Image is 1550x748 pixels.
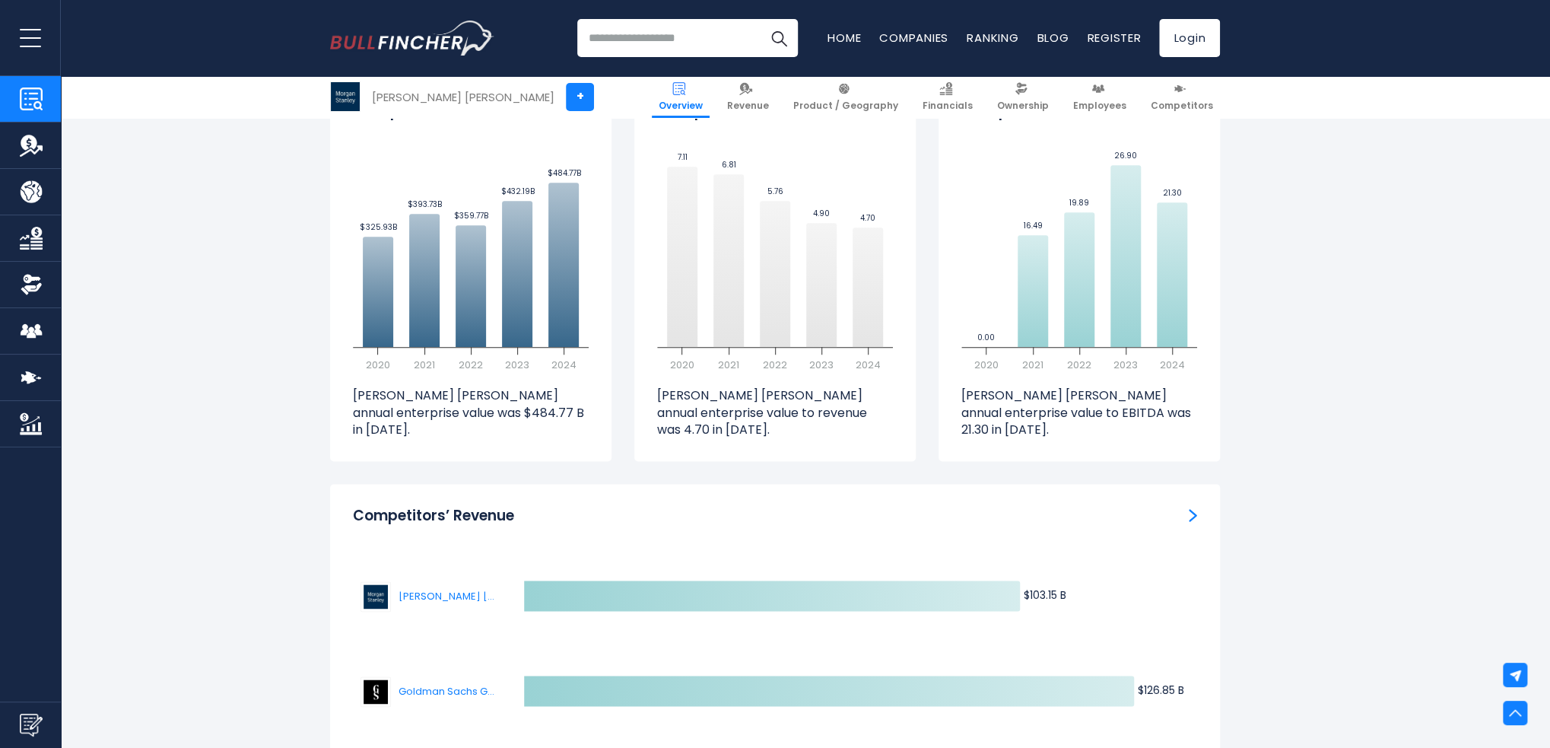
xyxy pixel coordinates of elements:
button: [PERSON_NAME] [PERSON_NAME] [361,581,497,612]
span: Revenue [727,100,769,112]
text: 0.00 [977,332,995,343]
h3: Enterprise value to EBITDA [961,103,1151,122]
text: 2024 [1160,358,1185,372]
span: Overview [659,100,703,112]
text: 2020 [366,358,390,372]
text: 21.30 [1163,187,1182,199]
h3: Enterprise value [353,103,470,122]
text: $359.77B [454,210,488,221]
span: [PERSON_NAME] [PERSON_NAME] [399,591,497,603]
span: Goldman Sachs Group [399,684,497,699]
div: [PERSON_NAME] [PERSON_NAME] [372,88,554,106]
a: Competitors’ Revenue [1189,507,1197,523]
span: Product / Geography [793,100,898,112]
h3: Competitors’ Revenue [353,507,514,526]
a: Employees [1066,76,1133,118]
text: 2020 [974,358,999,372]
img: MS logo [331,82,360,111]
text: $126.85 B [1138,683,1184,698]
a: Revenue [720,76,776,118]
text: 19.89 [1069,197,1089,208]
a: Goldman Sachs Group [361,676,497,707]
text: $393.73B [408,199,442,210]
text: 6.81 [721,159,735,170]
span: Competitors [1151,100,1213,112]
text: 2021 [1022,358,1043,372]
a: Companies [879,30,948,46]
span: Financials [923,100,973,112]
text: 2021 [718,358,739,372]
button: Search [760,19,798,57]
a: Financials [916,76,980,118]
text: $103.15 B [1024,587,1066,603]
a: Competitors [1144,76,1220,118]
img: Morgan Stanley competitors logo [361,581,391,612]
text: 2023 [809,358,834,372]
span: Employees [1073,100,1126,112]
a: + [566,83,594,111]
text: 2023 [505,358,529,372]
a: Home [827,30,861,46]
text: 2021 [414,358,435,372]
text: 4.70 [860,212,875,224]
a: Register [1087,30,1141,46]
span: Ownership [997,100,1049,112]
text: $484.77B [547,167,580,179]
a: Login [1159,19,1220,57]
text: 16.49 [1024,220,1043,231]
text: 26.90 [1114,150,1137,161]
img: Goldman Sachs Group competitors logo [361,676,391,707]
text: 2022 [1067,358,1091,372]
text: $432.19B [500,186,534,197]
text: 2024 [551,358,576,372]
h3: Enterprise value to Revenue [657,103,858,122]
a: Go to homepage [330,21,494,56]
text: $325.93B [360,221,396,233]
a: Blog [1037,30,1069,46]
a: Ownership [990,76,1056,118]
text: 4.90 [813,208,830,219]
text: 2022 [763,358,787,372]
text: 7.11 [677,151,687,163]
a: Overview [652,76,710,118]
text: 2020 [670,358,694,372]
p: [PERSON_NAME] [PERSON_NAME] annual enterprise value was $484.77 B in [DATE]. [353,387,589,438]
a: Ranking [967,30,1018,46]
text: 2024 [856,358,881,372]
p: [PERSON_NAME] [PERSON_NAME] annual enterprise value to EBITDA was 21.30 in [DATE]. [961,387,1197,438]
img: Bullfincher logo [330,21,494,56]
text: 5.76 [767,186,783,197]
a: Product / Geography [786,76,905,118]
p: [PERSON_NAME] [PERSON_NAME] annual enterprise value to revenue was 4.70 in [DATE]. [657,387,893,438]
text: 2022 [459,358,483,372]
text: 2023 [1113,358,1138,372]
img: Ownership [20,273,43,296]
